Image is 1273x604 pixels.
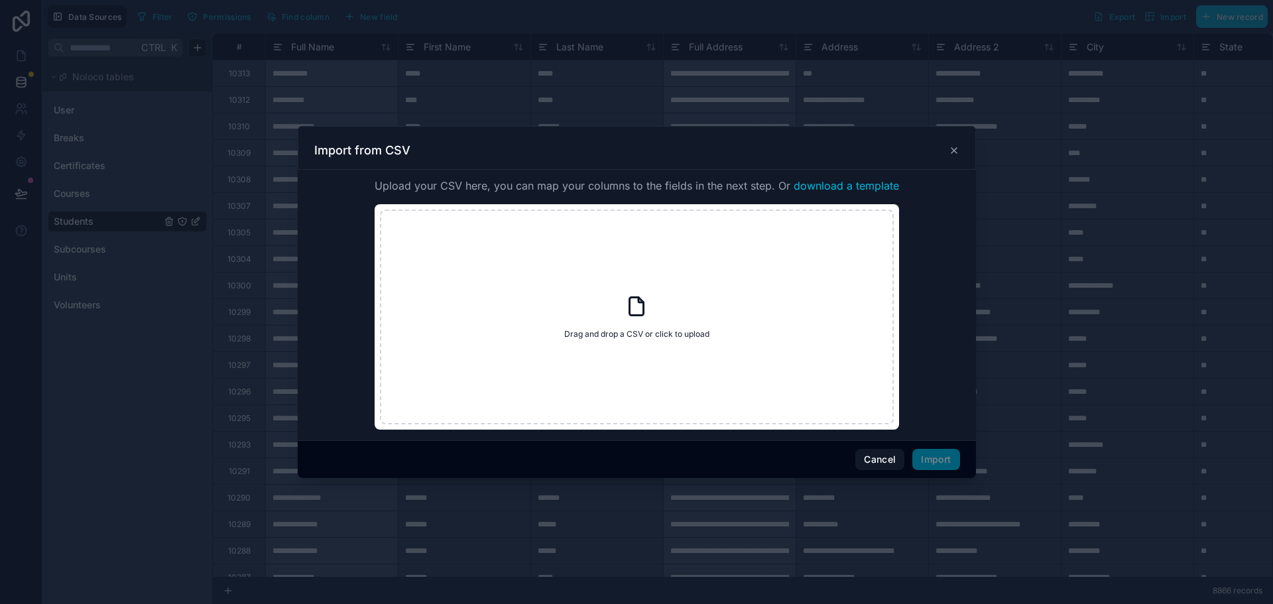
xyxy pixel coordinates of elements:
[794,178,899,194] button: download a template
[314,143,410,158] h3: Import from CSV
[375,178,899,194] span: Upload your CSV here, you can map your columns to the fields in the next step. Or
[564,329,709,339] span: Drag and drop a CSV or click to upload
[855,449,904,470] button: Cancel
